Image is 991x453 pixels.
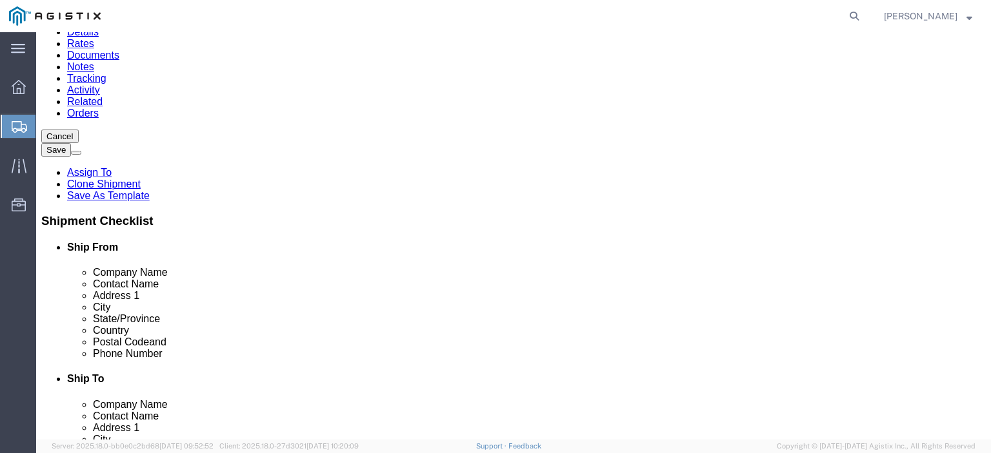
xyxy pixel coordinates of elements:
span: Joseph Guzman [884,9,957,23]
a: Support [476,442,508,450]
a: Feedback [508,442,541,450]
span: Server: 2025.18.0-bb0e0c2bd68 [52,442,214,450]
span: [DATE] 09:52:52 [159,442,214,450]
button: [PERSON_NAME] [883,8,973,24]
span: Copyright © [DATE]-[DATE] Agistix Inc., All Rights Reserved [777,441,976,452]
span: [DATE] 10:20:09 [306,442,359,450]
iframe: FS Legacy Container [36,32,991,439]
img: logo [9,6,101,26]
span: Client: 2025.18.0-27d3021 [219,442,359,450]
